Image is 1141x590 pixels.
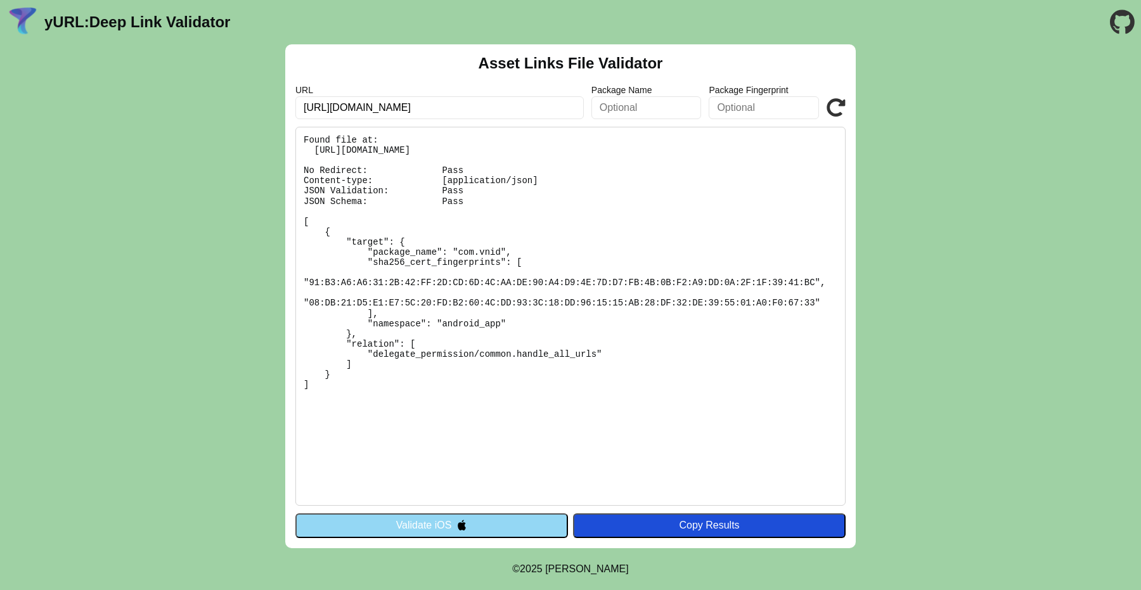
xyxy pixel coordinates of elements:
input: Optional [591,96,702,119]
a: Michael Ibragimchayev's Personal Site [545,563,629,574]
span: 2025 [520,563,543,574]
input: Required [295,96,584,119]
img: yURL Logo [6,6,39,39]
label: Package Fingerprint [709,85,819,95]
img: appleIcon.svg [456,520,467,530]
label: URL [295,85,584,95]
a: yURL:Deep Link Validator [44,13,230,31]
div: Copy Results [579,520,839,531]
label: Package Name [591,85,702,95]
h2: Asset Links File Validator [479,55,663,72]
button: Validate iOS [295,513,568,537]
footer: © [512,548,628,590]
pre: Found file at: [URL][DOMAIN_NAME] No Redirect: Pass Content-type: [application/json] JSON Validat... [295,127,846,506]
input: Optional [709,96,819,119]
button: Copy Results [573,513,846,537]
